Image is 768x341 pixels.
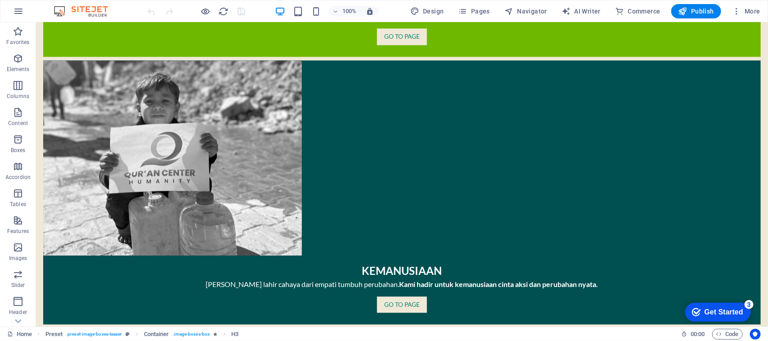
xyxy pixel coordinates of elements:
button: Pages [455,4,494,18]
button: 100% [329,6,361,17]
p: Columns [7,93,29,100]
span: Navigator [504,7,547,16]
span: Commerce [615,7,660,16]
button: Commerce [611,4,664,18]
p: Images [9,255,27,262]
button: More [728,4,764,18]
span: Click to select. Double-click to edit [144,329,169,340]
span: : [697,331,698,337]
p: Header [9,309,27,316]
div: Get Started [24,10,63,18]
span: Code [716,329,739,340]
h6: 100% [342,6,357,17]
p: Boxes [11,147,26,154]
button: Code [712,329,743,340]
p: Features [7,228,29,235]
nav: breadcrumb [45,329,239,340]
div: Design (Ctrl+Alt+Y) [407,4,448,18]
span: AI Writer [561,7,601,16]
button: Navigator [501,4,551,18]
span: Click to select. Double-click to edit [45,329,63,340]
img: Editor Logo [52,6,119,17]
a: Click to cancel selection. Double-click to open Pages [7,329,32,340]
button: Publish [671,4,721,18]
p: Elements [7,66,30,73]
p: Favorites [6,39,29,46]
p: Content [8,120,28,127]
button: Click here to leave preview mode and continue editing [200,6,211,17]
span: Publish [678,7,714,16]
p: Tables [10,201,26,208]
span: Pages [458,7,490,16]
button: Usercentrics [750,329,761,340]
span: Click to select. Double-click to edit [231,329,238,340]
p: Slider [11,282,25,289]
span: . preset-image-boxes-teaser [66,329,122,340]
span: . image-boxes-box [173,329,210,340]
i: This element is a customizable preset [126,332,130,337]
button: reload [218,6,229,17]
i: On resize automatically adjust zoom level to fit chosen device. [366,7,374,15]
button: AI Writer [558,4,604,18]
span: Design [410,7,444,16]
button: Design [407,4,448,18]
div: Get Started 3 items remaining, 40% complete [5,4,71,23]
div: 3 [64,2,73,11]
span: 00 00 [691,329,705,340]
span: More [732,7,760,16]
p: Accordion [5,174,31,181]
i: Element contains an animation [213,332,217,337]
h6: Session time [681,329,705,340]
i: Reload page [219,6,229,17]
